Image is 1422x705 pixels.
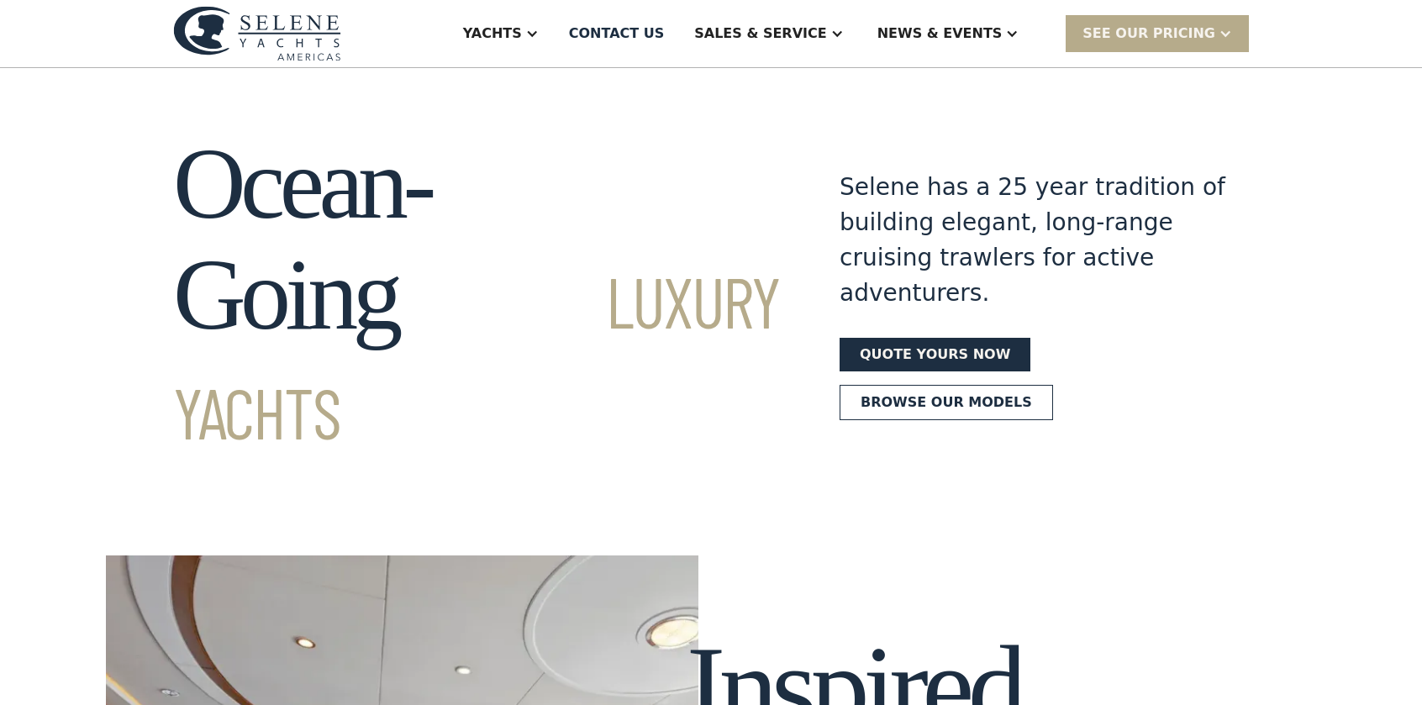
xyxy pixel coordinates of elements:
a: Browse our models [840,385,1053,420]
div: Contact US [569,24,665,44]
div: SEE Our Pricing [1082,24,1215,44]
h1: Ocean-Going [173,129,779,461]
div: Selene has a 25 year tradition of building elegant, long-range cruising trawlers for active adven... [840,170,1226,311]
div: SEE Our Pricing [1066,15,1249,51]
span: Luxury Yachts [173,258,779,454]
img: logo [173,6,341,61]
div: Sales & Service [694,24,826,44]
div: News & EVENTS [877,24,1003,44]
div: Yachts [463,24,522,44]
a: Quote yours now [840,338,1030,371]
